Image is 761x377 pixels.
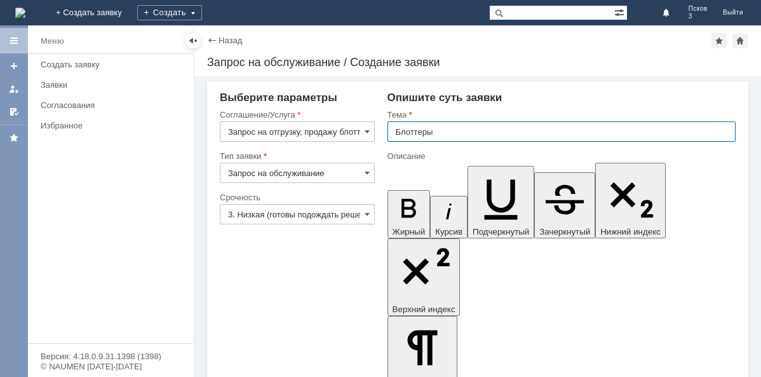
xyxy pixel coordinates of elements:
[393,227,426,236] span: Жирный
[711,33,727,48] div: Добавить в избранное
[15,8,25,18] a: Перейти на домашнюю страницу
[4,56,24,76] a: Создать заявку
[600,227,661,236] span: Нижний индекс
[41,100,185,110] div: Согласования
[185,33,201,48] div: Скрыть меню
[387,111,733,119] div: Тема
[207,56,748,69] div: Запрос на обслуживание / Создание заявки
[41,121,172,130] div: Избранное
[137,5,202,20] div: Создать
[468,166,534,238] button: Подчеркнутый
[220,193,372,202] div: Срочность
[689,13,708,20] span: 3
[36,75,191,95] a: Заявки
[539,227,590,236] span: Зачеркнутый
[36,95,191,115] a: Согласования
[4,102,24,122] a: Мои согласования
[41,362,180,371] div: © NAUMEN [DATE]-[DATE]
[15,8,25,18] img: logo
[41,60,185,69] div: Создать заявку
[595,163,666,238] button: Нижний индекс
[387,152,733,160] div: Описание
[393,305,455,314] span: Верхний индекс
[430,196,468,238] button: Курсив
[387,190,431,238] button: Жирный
[41,34,64,49] div: Меню
[220,111,372,119] div: Соглашение/Услуга
[219,36,242,45] a: Назад
[534,172,595,238] button: Зачеркнутый
[41,352,180,360] div: Версия: 4.18.0.9.31.1398 (1398)
[36,55,191,74] a: Создать заявку
[689,5,708,13] span: Псков
[387,238,461,317] button: Верхний индекс
[41,80,185,90] div: Заявки
[387,92,502,104] span: Опишите суть заявки
[220,92,337,104] span: Выберите параметры
[4,79,24,99] a: Мои заявки
[473,227,529,236] span: Подчеркнутый
[732,33,748,48] div: Сделать домашней страницей
[220,152,372,160] div: Тип заявки
[614,6,627,18] span: Расширенный поиск
[435,227,462,236] span: Курсив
